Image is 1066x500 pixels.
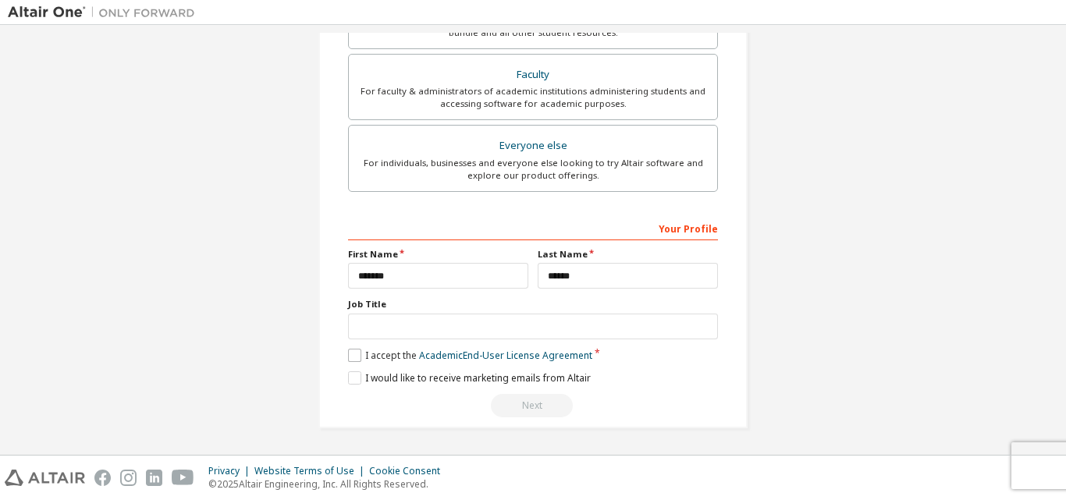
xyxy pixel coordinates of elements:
[358,157,708,182] div: For individuals, businesses and everyone else looking to try Altair software and explore our prod...
[254,465,369,477] div: Website Terms of Use
[208,477,449,491] p: © 2025 Altair Engineering, Inc. All Rights Reserved.
[348,248,528,261] label: First Name
[120,470,137,486] img: instagram.svg
[5,470,85,486] img: altair_logo.svg
[348,349,592,362] label: I accept the
[94,470,111,486] img: facebook.svg
[8,5,203,20] img: Altair One
[348,215,718,240] div: Your Profile
[358,135,708,157] div: Everyone else
[208,465,254,477] div: Privacy
[172,470,194,486] img: youtube.svg
[348,298,718,310] label: Job Title
[358,85,708,110] div: For faculty & administrators of academic institutions administering students and accessing softwa...
[369,465,449,477] div: Cookie Consent
[348,371,591,385] label: I would like to receive marketing emails from Altair
[358,64,708,86] div: Faculty
[538,248,718,261] label: Last Name
[146,470,162,486] img: linkedin.svg
[419,349,592,362] a: Academic End-User License Agreement
[348,394,718,417] div: Email already exists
